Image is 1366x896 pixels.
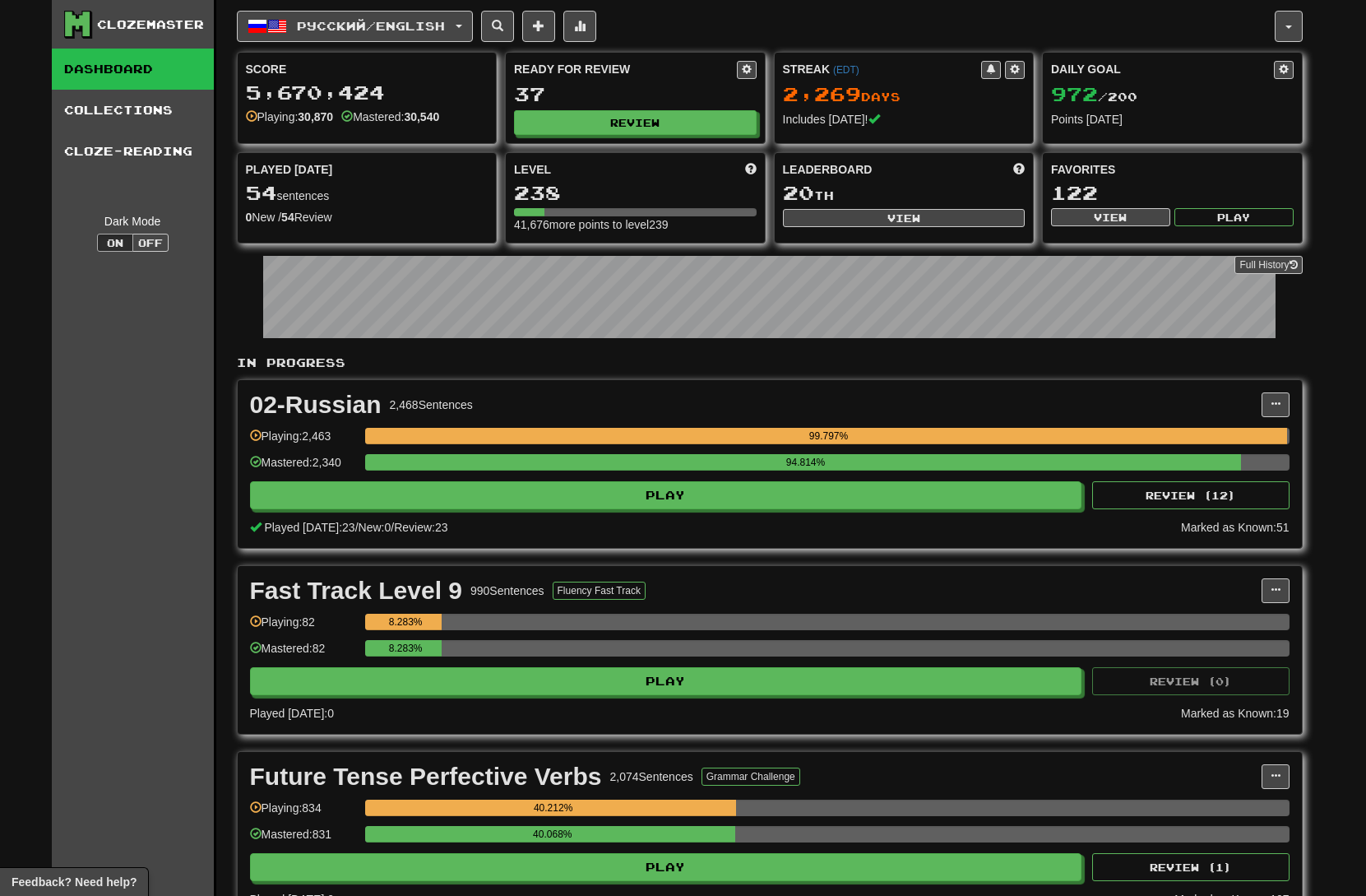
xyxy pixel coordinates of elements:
[481,11,514,42] button: Search sentences
[250,826,357,853] div: Mastered: 831
[1051,111,1294,128] div: Points [DATE]
[246,161,333,178] span: Played [DATE]
[522,11,555,42] button: Add sentence to collection
[391,521,394,534] span: /
[97,16,204,33] div: Clozemaster
[370,640,442,657] div: 8.283%
[370,826,735,843] div: 40.068%
[1181,519,1290,536] div: Marked as Known: 51
[250,640,357,667] div: Mastered: 82
[563,11,596,42] button: More stats
[246,209,489,225] div: New / Review
[237,11,473,42] button: Русский/English
[783,209,1026,227] button: View
[1051,82,1098,105] span: 972
[52,49,214,90] a: Dashboard
[250,800,357,827] div: Playing: 834
[246,181,277,204] span: 54
[833,64,859,76] a: (EDT)
[514,183,757,203] div: 238
[246,211,252,224] strong: 0
[246,61,489,77] div: Score
[52,131,214,172] a: Cloze-Reading
[514,216,757,233] div: 41,676 more points to level 239
[1051,161,1294,178] div: Favorites
[246,183,489,204] div: sentences
[246,109,334,125] div: Playing:
[514,161,551,178] span: Level
[359,521,391,534] span: New: 0
[1174,208,1294,226] button: Play
[250,853,1082,881] button: Play
[783,161,873,178] span: Leaderboard
[264,521,354,534] span: Played [DATE]: 23
[514,84,757,104] div: 37
[1051,90,1137,104] span: / 200
[97,234,133,252] button: On
[250,481,1082,509] button: Play
[12,874,137,890] span: Open feedback widget
[702,768,800,786] button: Grammar Challenge
[1234,256,1302,274] a: Full History
[250,667,1082,695] button: Play
[783,82,861,105] span: 2,269
[1092,667,1290,695] button: Review (0)
[250,578,463,603] div: Fast Track Level 9
[246,82,489,103] div: 5,670,424
[64,213,201,230] div: Dark Mode
[1051,183,1294,203] div: 122
[783,61,982,77] div: Streak
[745,161,757,178] span: Score more points to level up
[1051,208,1170,226] button: View
[237,355,1303,371] p: In Progress
[394,521,447,534] span: Review: 23
[250,454,357,481] div: Mastered: 2,340
[783,111,1026,128] div: Includes [DATE]!
[52,90,214,131] a: Collections
[1181,705,1290,722] div: Marked as Known: 19
[370,454,1241,471] div: 94.814%
[298,110,333,123] strong: 30,870
[514,61,737,77] div: Ready for Review
[470,583,544,599] div: 990 Sentences
[1092,853,1290,881] button: Review (1)
[341,109,439,125] div: Mastered:
[370,428,1287,444] div: 99.797%
[281,211,294,224] strong: 54
[1092,481,1290,509] button: Review (12)
[355,521,359,534] span: /
[514,110,757,135] button: Review
[250,614,357,641] div: Playing: 82
[783,183,1026,204] div: th
[250,707,334,720] span: Played [DATE]: 0
[250,392,382,417] div: 02-Russian
[370,800,737,816] div: 40.212%
[370,614,442,630] div: 8.283%
[1051,61,1274,79] div: Daily Goal
[1013,161,1025,178] span: This week in points, UTC
[390,397,473,413] div: 2,468 Sentences
[783,84,1026,105] div: Day s
[783,181,814,204] span: 20
[250,428,357,455] div: Playing: 2,463
[553,582,646,600] button: Fluency Fast Track
[132,234,169,252] button: Off
[250,764,602,789] div: Future Tense Perfective Verbs
[297,19,445,33] span: Русский / English
[609,768,692,785] div: 2,074 Sentences
[404,110,439,123] strong: 30,540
